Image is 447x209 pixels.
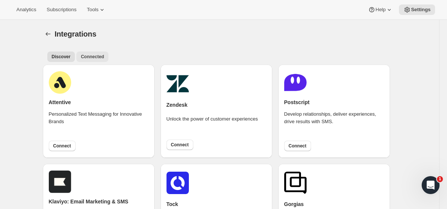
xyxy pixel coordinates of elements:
[49,198,129,205] h2: Klaviyo: Email Marketing & SMS
[167,101,188,109] h2: Zendesk
[47,7,76,13] span: Subscriptions
[52,54,71,60] span: Discover
[49,110,149,136] div: Personalized Text Messaging for Innovative Brands
[82,4,110,15] button: Tools
[284,200,304,208] h2: Gorgias
[289,143,307,149] span: Connect
[411,7,431,13] span: Settings
[422,176,440,194] iframe: Intercom live chat
[284,172,307,194] img: gorgias.png
[16,7,36,13] span: Analytics
[12,4,41,15] button: Analytics
[49,99,71,106] h2: Attentive
[167,72,189,95] img: zendesk.png
[42,4,81,15] button: Subscriptions
[167,140,193,150] button: Connect
[43,29,53,39] button: Settings
[81,54,104,60] span: Connected
[49,71,71,94] img: attentive.png
[284,141,311,151] button: Connect
[167,115,258,133] div: Unlock the power of customer experiences
[437,176,443,182] span: 1
[55,30,96,38] span: Integrations
[375,7,386,13] span: Help
[284,71,307,94] img: postscript.png
[53,143,71,149] span: Connect
[47,52,75,62] button: All customers
[87,7,98,13] span: Tools
[284,99,310,106] h2: Postscript
[171,142,189,148] span: Connect
[167,200,178,208] h2: Tock
[284,110,384,136] div: Develop relationships, deliver experiences, drive results with SMS.
[364,4,397,15] button: Help
[167,172,189,194] img: tockicon.png
[399,4,435,15] button: Settings
[49,141,76,151] button: Connect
